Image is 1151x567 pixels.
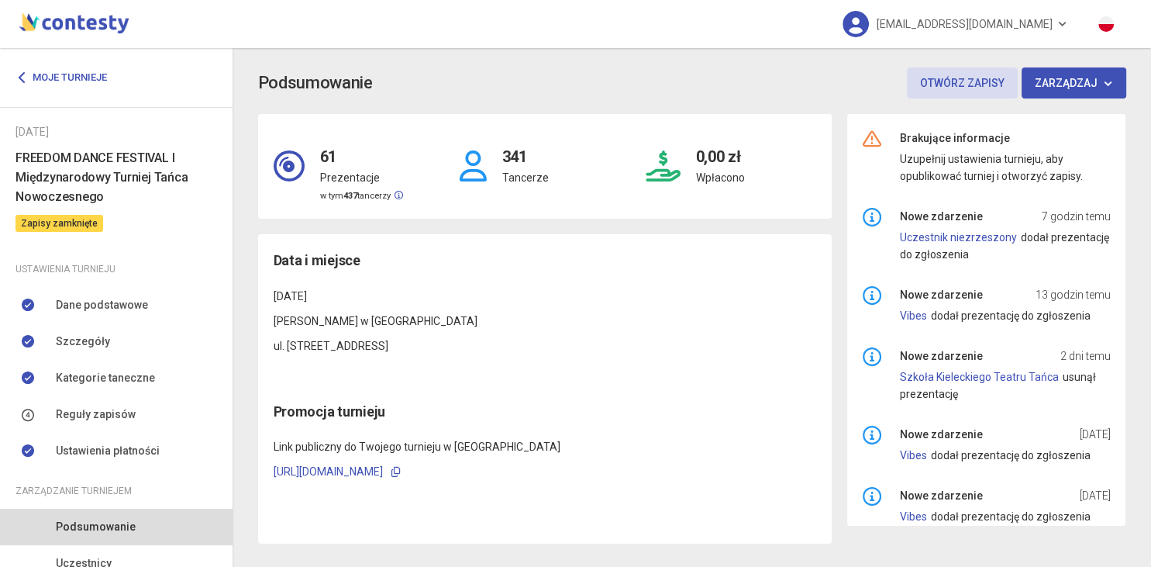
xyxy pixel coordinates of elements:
[320,169,403,186] p: Prezentacje
[56,406,136,423] span: Reguły zapisów
[56,518,136,535] span: Podsumowanie
[1022,67,1126,99] button: Zarządzaj
[1035,286,1110,303] span: 13 godzin temu
[900,286,983,303] span: Nowe zdarzenie
[16,215,103,232] span: Zapisy zamknięte
[320,191,403,201] small: w tym tancerzy
[931,510,1091,523] span: dodał prezentację do zgłoszenia
[502,130,549,169] h4: 341
[16,123,217,140] div: [DATE]
[16,148,217,206] h6: FREEDOM DANCE FESTIVAL I Międzynarodowy Turniej Tańca Nowoczesnego
[863,487,881,506] img: info
[274,290,307,303] span: [DATE]
[343,191,357,201] strong: 437
[274,313,816,330] p: [PERSON_NAME] w [GEOGRAPHIC_DATA]
[56,333,110,350] span: Szczegóły
[502,169,549,186] p: Tancerze
[1079,487,1110,504] span: [DATE]
[900,208,983,225] span: Nowe zdarzenie
[900,449,927,462] a: Vibes
[863,347,881,366] img: info
[931,449,1091,462] span: dodał prezentację do zgłoszenia
[1060,347,1110,365] span: 2 dni temu
[16,64,119,92] a: Moje turnieje
[274,337,816,354] p: ul. [STREET_ADDRESS]
[900,231,1017,244] a: Uczestnik niezrzeszony
[900,130,1010,147] span: Brakujące informacje
[900,487,983,504] span: Nowe zdarzenie
[900,371,1059,383] a: Szkoła Kieleckiego Teatru Tańca
[56,442,160,459] span: Ustawienia płatności
[695,169,744,186] p: Wpłacono
[22,409,34,422] img: number-4
[1041,208,1110,225] span: 7 godzin temu
[931,309,1091,322] span: dodał prezentację do zgłoszenia
[900,347,983,365] span: Nowe zdarzenie
[900,426,983,443] span: Nowe zdarzenie
[274,403,385,420] span: Promocja turnieju
[274,438,816,455] p: Link publiczny do Twojego turnieju w [GEOGRAPHIC_DATA]
[274,465,383,478] a: [URL][DOMAIN_NAME]
[877,8,1053,40] span: [EMAIL_ADDRESS][DOMAIN_NAME]
[863,208,881,226] img: info
[258,70,373,97] h3: Podsumowanie
[863,286,881,305] img: info
[1079,426,1110,443] span: [DATE]
[907,67,1018,99] button: Otwórz zapisy
[56,296,148,313] span: Dane podstawowe
[274,250,360,271] span: Data i miejsce
[900,150,1111,185] dd: Uzupełnij ustawienia turnieju, aby opublikować turniej i otworzyć zapisy.
[258,67,1126,99] app-title: Podsumowanie
[320,130,403,169] h4: 61
[16,482,132,500] span: Zarządzanie turniejem
[900,510,927,523] a: Vibes
[16,261,217,278] div: Ustawienia turnieju
[56,369,155,386] span: Kategorie taneczne
[863,426,881,444] img: info
[695,130,744,169] h4: 0,00 zł
[900,309,927,322] a: Vibes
